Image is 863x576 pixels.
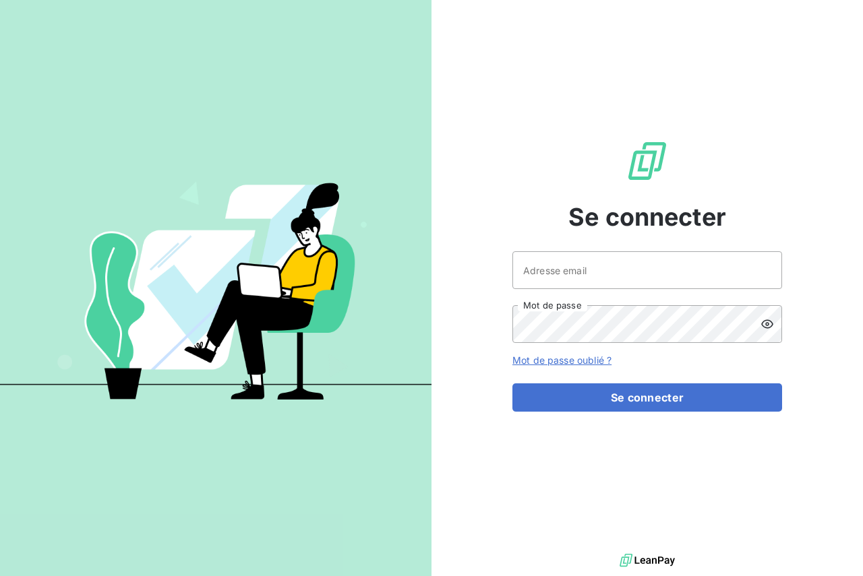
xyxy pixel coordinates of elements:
img: Logo LeanPay [626,139,669,183]
input: placeholder [512,251,782,289]
img: logo [620,550,675,571]
span: Se connecter [568,199,726,235]
button: Se connecter [512,383,782,412]
a: Mot de passe oublié ? [512,354,612,366]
